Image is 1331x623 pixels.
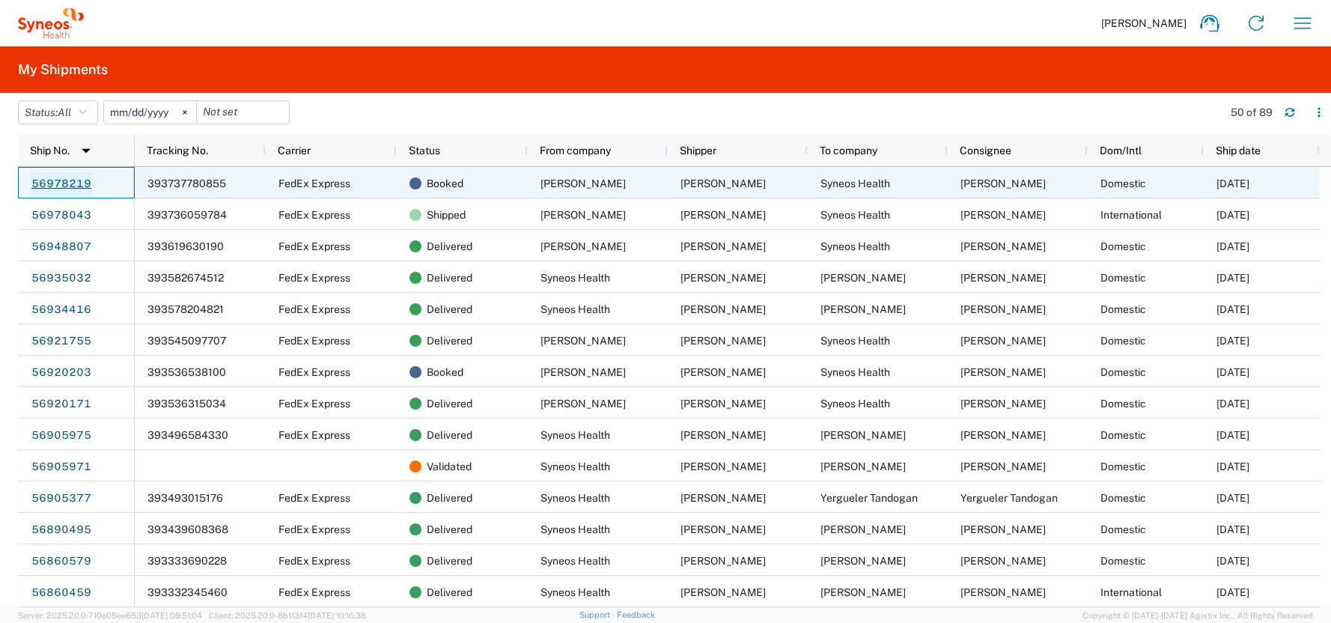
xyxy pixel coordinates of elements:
[18,61,108,79] h2: My Shipments
[540,240,626,252] span: Stefanie Dekarz
[409,145,440,156] span: Status
[820,335,890,347] span: Syneos Health
[1101,16,1187,30] span: [PERSON_NAME]
[278,177,350,189] span: FedEx Express
[1216,586,1249,598] span: 09/18/2025
[278,272,350,284] span: FedEx Express
[30,145,70,156] span: Ship No.
[18,100,98,124] button: Status:All
[427,356,463,388] span: Booked
[820,209,890,221] span: Syneos Health
[31,424,92,448] a: 56905975
[680,398,766,410] span: Luisa Stickel
[31,392,92,416] a: 56920171
[1100,586,1162,598] span: International
[147,366,226,378] span: 393536538100
[540,303,610,315] span: Syneos Health
[278,145,311,156] span: Carrier
[1216,272,1249,284] span: 09/26/2025
[617,610,655,619] a: Feedback
[680,492,766,504] span: Antoine Kouwonou
[31,267,92,291] a: 56935032
[427,577,472,608] span: Delivered
[278,398,350,410] span: FedEx Express
[31,518,92,542] a: 56890495
[31,298,92,322] a: 56934416
[680,335,766,347] span: Sylvia Max
[540,335,626,347] span: Sylvia Max
[278,366,350,378] span: FedEx Express
[960,177,1046,189] span: Antoine Kouwonou
[31,487,92,511] a: 56905377
[820,555,906,567] span: Neufeld, Waldemar
[680,240,766,252] span: Stefanie Dekarz
[1216,398,1249,410] span: 09/24/2025
[1100,303,1146,315] span: Domestic
[1216,492,1249,504] span: 09/23/2025
[278,586,350,598] span: FedEx Express
[680,366,766,378] span: Charline Meyer
[1216,240,1249,252] span: 09/29/2025
[1100,145,1142,156] span: Dom/Intl
[1216,555,1249,567] span: 09/18/2025
[680,303,766,315] span: Antoine Kouwonou
[540,429,610,441] span: Syneos Health
[147,555,227,567] span: 393333690228
[147,145,208,156] span: Tracking No.
[540,145,611,156] span: From company
[147,272,224,284] span: 393582674512
[960,145,1011,156] span: Consignee
[147,335,226,347] span: 393545097707
[1100,240,1146,252] span: Domestic
[680,209,766,221] span: Teo Siong
[104,101,196,124] input: Not set
[427,419,472,451] span: Delivered
[820,303,906,315] span: Alice Hocheid
[820,461,906,472] span: Benedikt Girnghuber
[31,455,92,479] a: 56905971
[540,366,626,378] span: Charline Meyer
[540,461,610,472] span: Syneos Health
[540,177,626,189] span: Katharina Keskenti
[1100,272,1146,284] span: Domestic
[540,555,610,567] span: Syneos Health
[1231,106,1273,119] div: 50 of 89
[820,398,890,410] span: Syneos Health
[427,514,472,545] span: Delivered
[960,366,1046,378] span: Antoine Kouwonou
[960,492,1058,504] span: Yergueler Tandogan
[427,545,472,577] span: Delivered
[540,492,610,504] span: Syneos Health
[18,611,202,620] span: Server: 2025.20.0-710e05ee653
[1216,145,1261,156] span: Ship date
[1216,429,1249,441] span: 09/23/2025
[960,335,1046,347] span: Antoine Kouwonou
[540,523,610,535] span: Syneos Health
[1100,461,1146,472] span: Domestic
[147,303,224,315] span: 393578204821
[427,482,472,514] span: Delivered
[1216,303,1249,315] span: 09/26/2025
[1100,555,1146,567] span: Domestic
[820,177,890,189] span: Syneos Health
[820,272,906,284] span: Lisa Schlegel
[141,611,202,620] span: [DATE] 09:51:04
[540,209,626,221] span: Teo Siong
[197,101,289,124] input: Not set
[427,451,472,482] span: Validated
[1216,461,1249,472] span: 09/23/2025
[1100,177,1146,189] span: Domestic
[680,586,766,598] span: Antoine Kouwonou
[31,235,92,259] a: 56948807
[278,335,350,347] span: FedEx Express
[209,611,366,620] span: Client: 2025.20.0-8b113f4
[680,523,766,535] span: Antoine Kouwonou
[427,388,472,419] span: Delivered
[31,581,92,605] a: 56860459
[960,523,1046,535] span: Brandt Janine
[680,461,766,472] span: Antoine Kouwonou
[960,209,1046,221] span: Antoine Kouwonou
[427,199,466,231] span: Shipped
[427,294,472,325] span: Delivered
[31,329,92,353] a: 56921755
